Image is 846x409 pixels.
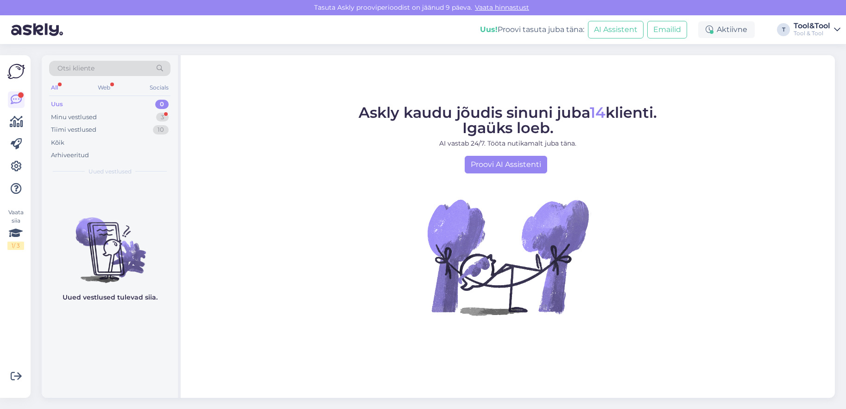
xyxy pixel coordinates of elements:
div: 1 / 3 [7,242,24,250]
div: Socials [148,82,170,94]
div: Tool & Tool [794,30,830,37]
a: Proovi AI Assistenti [465,156,547,173]
div: Aktiivne [698,21,755,38]
p: AI vastab 24/7. Tööta nutikamalt juba täna. [359,139,657,148]
span: 14 [590,103,606,121]
a: Tool&ToolTool & Tool [794,22,840,37]
p: Uued vestlused tulevad siia. [63,293,158,302]
b: Uus! [480,25,498,34]
div: T [777,23,790,36]
div: 3 [156,113,169,122]
div: Tiimi vestlused [51,125,96,134]
div: Kõik [51,138,64,147]
div: 10 [153,125,169,134]
span: Askly kaudu jõudis sinuni juba klienti. Igaüks loeb. [359,103,657,137]
div: Proovi tasuta juba täna: [480,24,584,35]
div: All [49,82,60,94]
button: Emailid [647,21,687,38]
img: No Chat active [424,173,591,340]
div: Tool&Tool [794,22,830,30]
button: AI Assistent [588,21,644,38]
div: Uus [51,100,63,109]
div: Arhiveeritud [51,151,89,160]
img: Askly Logo [7,63,25,80]
a: Vaata hinnastust [472,3,532,12]
img: No chats [42,201,178,284]
span: Otsi kliente [57,64,95,73]
div: Vaata siia [7,208,24,250]
div: 0 [155,100,169,109]
div: Web [96,82,112,94]
span: Uued vestlused [88,167,132,176]
div: Minu vestlused [51,113,97,122]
